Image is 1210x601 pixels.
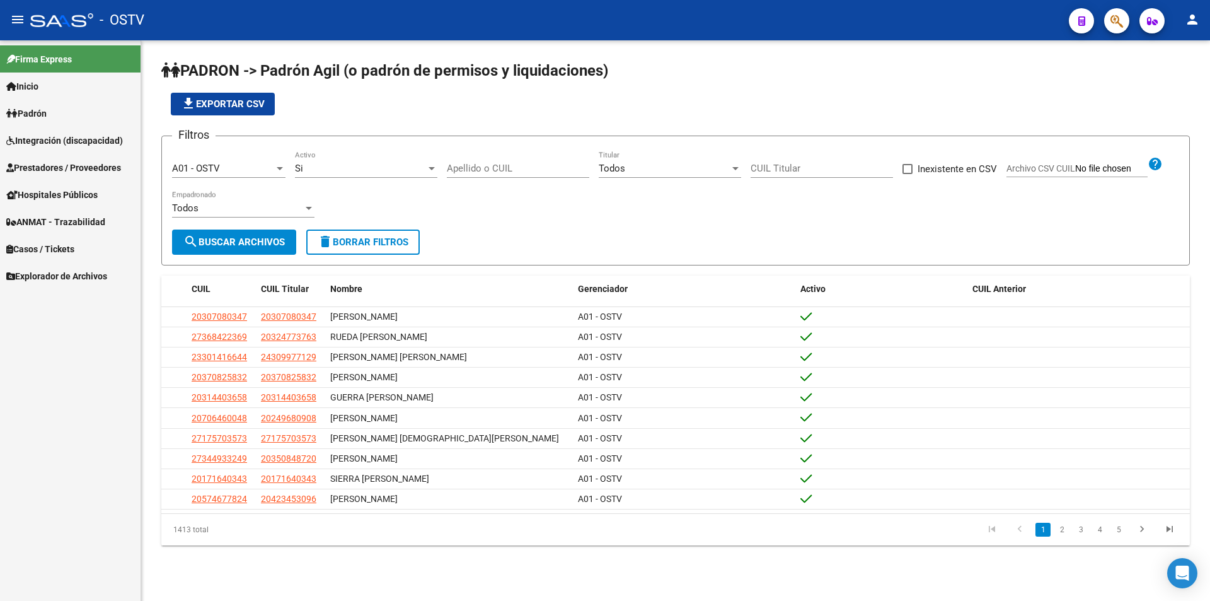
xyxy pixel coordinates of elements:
input: Archivo CSV CUIL [1075,163,1148,175]
span: Casos / Tickets [6,242,74,256]
h3: Filtros [172,126,216,144]
span: CUIL Anterior [972,284,1026,294]
span: A01 - OSTV [578,453,622,464]
a: go to next page [1130,523,1154,537]
span: A01 - OSTV [578,494,622,504]
mat-icon: help [1148,156,1163,172]
a: go to previous page [1008,523,1032,537]
span: A01 - OSTV [578,392,622,402]
span: ANMAT - Trazabilidad [6,215,105,229]
span: 20307080347 [261,312,316,322]
div: 1413 total [161,514,365,546]
span: Buscar Archivos [183,236,285,248]
span: [PERSON_NAME] [330,494,398,504]
span: [PERSON_NAME] [330,372,398,382]
span: 20324773763 [261,332,316,342]
span: Explorador de Archivos [6,269,107,283]
span: Inicio [6,79,38,93]
a: 1 [1035,523,1051,537]
datatable-header-cell: Nombre [325,276,573,303]
span: A01 - OSTV [578,352,622,362]
span: 24309977129 [261,352,316,362]
mat-icon: file_download [181,96,196,111]
li: page 2 [1052,519,1071,540]
a: go to last page [1158,523,1182,537]
span: 20171640343 [261,474,316,484]
span: CUIL Titular [261,284,309,294]
span: A01 - OSTV [578,433,622,443]
span: Inexistente en CSV [918,161,997,177]
datatable-header-cell: Activo [795,276,967,303]
span: Archivo CSV CUIL [1006,163,1075,173]
datatable-header-cell: Gerenciador [573,276,795,303]
datatable-header-cell: CUIL [187,276,256,303]
span: 20314403658 [192,392,247,402]
span: Todos [599,163,625,174]
span: 20423453096 [261,494,316,504]
span: Gerenciador [578,284,628,294]
span: Borrar Filtros [318,236,408,248]
mat-icon: menu [10,12,25,27]
button: Buscar Archivos [172,230,296,255]
a: 2 [1054,523,1069,537]
span: RUEDA [PERSON_NAME] [330,332,427,342]
li: page 5 [1109,519,1128,540]
span: A01 - OSTV [578,332,622,342]
span: [PERSON_NAME] [330,453,398,464]
span: [PERSON_NAME] [330,312,398,322]
span: 27175703573 [192,433,247,443]
a: go to first page [980,523,1004,537]
span: 20370825832 [192,372,247,382]
span: Todos [172,202,199,214]
a: 3 [1073,523,1088,537]
span: A01 - OSTV [578,372,622,382]
div: Open Intercom Messenger [1167,558,1197,588]
span: Firma Express [6,52,72,66]
span: [PERSON_NAME] [PERSON_NAME] [330,352,467,362]
span: 20314403658 [261,392,316,402]
span: 20350848720 [261,453,316,464]
span: [PERSON_NAME] [DEMOGRAPHIC_DATA][PERSON_NAME] [330,433,559,443]
span: 20307080347 [192,312,247,322]
span: 23301416644 [192,352,247,362]
li: page 3 [1071,519,1090,540]
span: Activo [800,284,826,294]
li: page 1 [1034,519,1052,540]
span: Nombre [330,284,362,294]
span: 20171640343 [192,474,247,484]
datatable-header-cell: CUIL Titular [256,276,325,303]
li: page 4 [1090,519,1109,540]
span: CUIL [192,284,210,294]
span: 20706460048 [192,413,247,423]
button: Borrar Filtros [306,230,420,255]
span: 27175703573 [261,433,316,443]
span: A01 - OSTV [578,413,622,423]
span: PADRON -> Padrón Agil (o padrón de permisos y liquidaciones) [161,62,608,79]
span: 20370825832 [261,372,316,382]
mat-icon: delete [318,234,333,249]
span: A01 - OSTV [172,163,220,174]
button: Exportar CSV [171,93,275,115]
span: [PERSON_NAME] [330,413,398,423]
span: Prestadores / Proveedores [6,161,121,175]
a: 4 [1092,523,1107,537]
span: 27344933249 [192,453,247,464]
mat-icon: search [183,234,199,249]
datatable-header-cell: CUIL Anterior [967,276,1190,303]
span: Padrón [6,107,47,120]
span: 20574677824 [192,494,247,504]
span: A01 - OSTV [578,474,622,484]
span: Hospitales Públicos [6,188,98,202]
span: A01 - OSTV [578,312,622,322]
span: GUERRA [PERSON_NAME] [330,392,434,402]
span: Exportar CSV [181,98,265,110]
span: Si [295,163,303,174]
a: 5 [1111,523,1126,537]
span: SIERRA [PERSON_NAME] [330,474,429,484]
span: 27368422369 [192,332,247,342]
span: Integración (discapacidad) [6,134,123,148]
span: 20249680908 [261,413,316,423]
span: - OSTV [100,6,144,34]
mat-icon: person [1185,12,1200,27]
